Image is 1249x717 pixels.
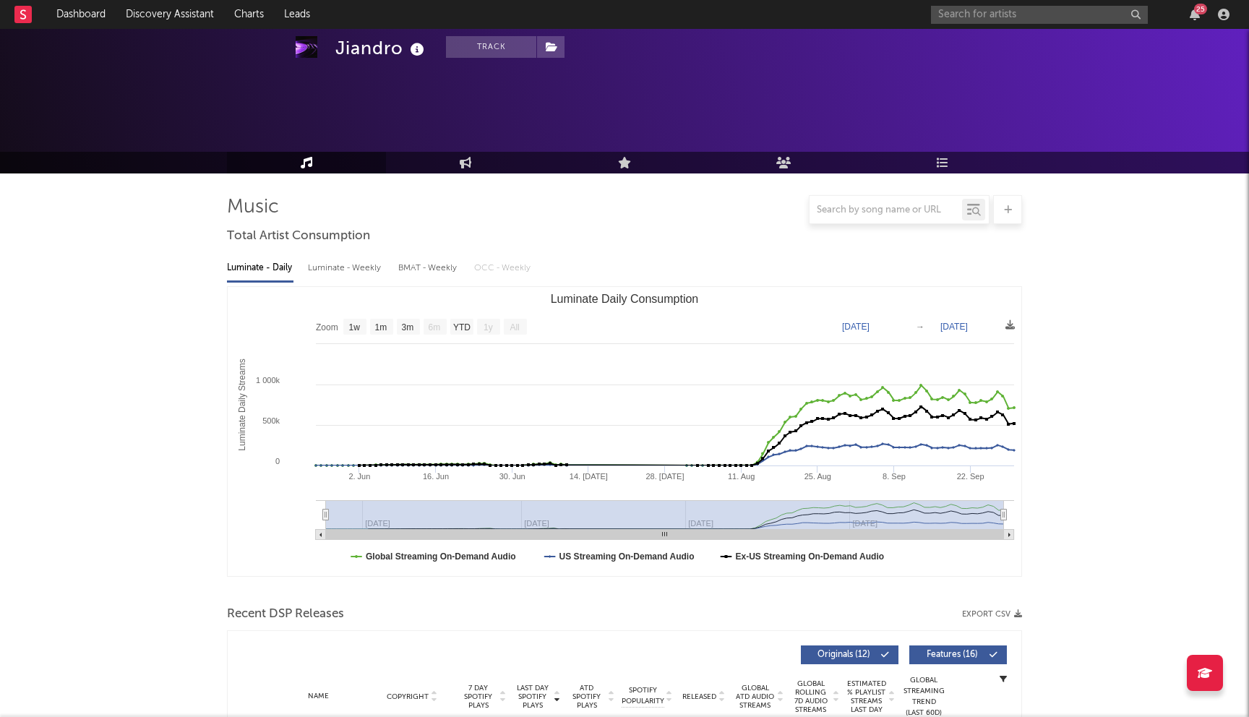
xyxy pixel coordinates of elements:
[262,416,280,425] text: 500k
[308,256,384,280] div: Luminate - Weekly
[883,472,906,481] text: 8. Sep
[804,472,831,481] text: 25. Aug
[348,472,370,481] text: 2. Jun
[846,679,886,714] span: Estimated % Playlist Streams Last Day
[366,551,516,562] text: Global Streaming On-Demand Audio
[919,651,985,659] span: Features ( 16 )
[1194,4,1207,14] div: 25
[510,322,519,332] text: All
[916,322,924,332] text: →
[402,322,414,332] text: 3m
[429,322,441,332] text: 6m
[567,684,606,710] span: ATD Spotify Plays
[940,322,968,332] text: [DATE]
[228,287,1021,576] svg: Luminate Daily Consumption
[453,322,471,332] text: YTD
[931,6,1148,24] input: Search for artists
[728,472,755,481] text: 11. Aug
[791,679,830,714] span: Global Rolling 7D Audio Streams
[801,645,898,664] button: Originals(12)
[559,551,695,562] text: US Streaming On-Demand Audio
[513,684,551,710] span: Last Day Spotify Plays
[375,322,387,332] text: 1m
[227,256,293,280] div: Luminate - Daily
[398,256,460,280] div: BMAT - Weekly
[551,293,699,305] text: Luminate Daily Consumption
[423,472,449,481] text: 16. Jun
[459,684,497,710] span: 7 Day Spotify Plays
[335,36,428,60] div: Jiandro
[1190,9,1200,20] button: 25
[349,322,361,332] text: 1w
[735,684,775,710] span: Global ATD Audio Streams
[909,645,1007,664] button: Features(16)
[227,228,370,245] span: Total Artist Consumption
[316,322,338,332] text: Zoom
[682,692,716,701] span: Released
[387,692,429,701] span: Copyright
[570,472,608,481] text: 14. [DATE]
[227,606,344,623] span: Recent DSP Releases
[842,322,870,332] text: [DATE]
[962,610,1022,619] button: Export CSV
[646,472,684,481] text: 28. [DATE]
[499,472,525,481] text: 30. Jun
[275,457,280,465] text: 0
[256,376,280,385] text: 1 000k
[271,691,366,702] div: Name
[622,685,664,707] span: Spotify Popularity
[810,651,877,659] span: Originals ( 12 )
[810,205,962,216] input: Search by song name or URL
[736,551,885,562] text: Ex-US Streaming On-Demand Audio
[446,36,536,58] button: Track
[957,472,984,481] text: 22. Sep
[237,358,247,450] text: Luminate Daily Streams
[484,322,493,332] text: 1y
